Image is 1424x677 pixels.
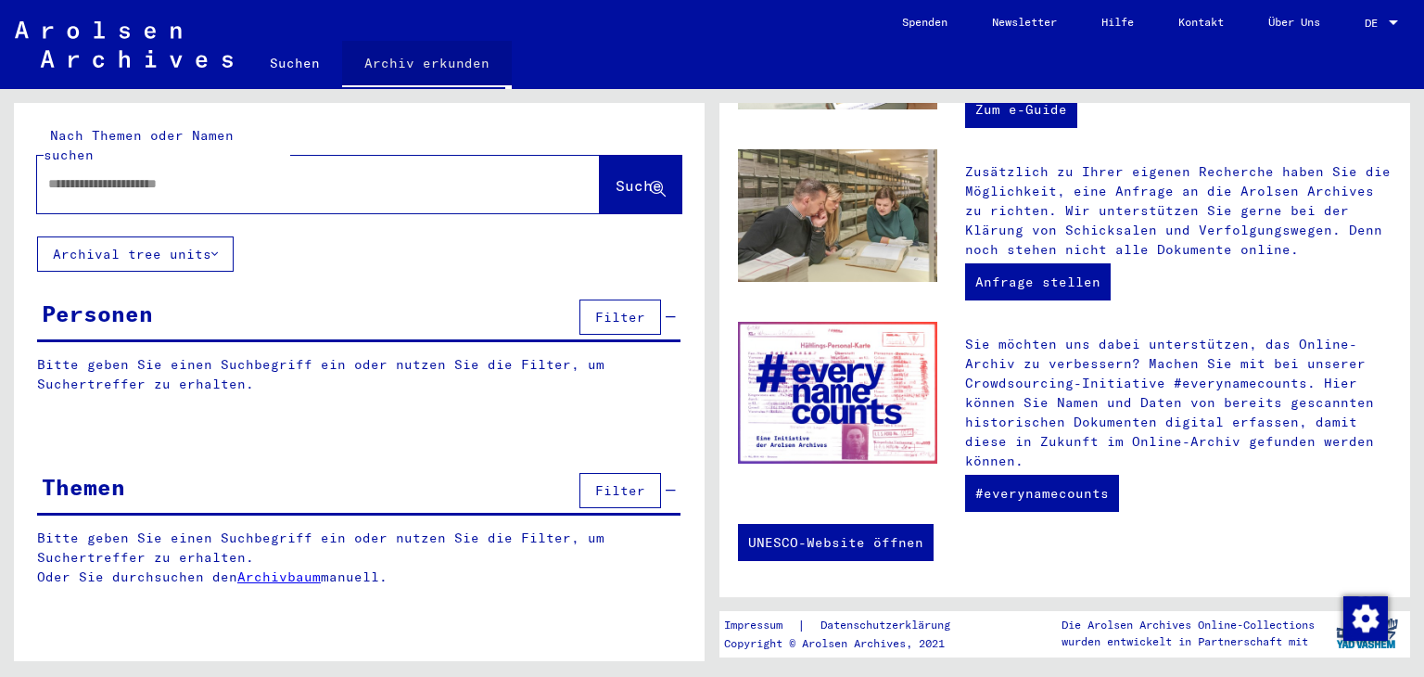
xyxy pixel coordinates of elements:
a: Archivbaum [237,568,321,585]
div: | [724,616,973,635]
p: Bitte geben Sie einen Suchbegriff ein oder nutzen Sie die Filter, um Suchertreffer zu erhalten. [37,355,680,394]
button: Filter [579,300,661,335]
img: enc.jpg [738,322,937,464]
mat-label: Nach Themen oder Namen suchen [44,127,234,163]
button: Archival tree units [37,236,234,272]
img: inquiries.jpg [738,149,937,283]
div: Themen [42,470,125,504]
button: Filter [579,473,661,508]
a: Archiv erkunden [342,41,512,89]
a: Zum e-Guide [965,91,1077,128]
p: Sie möchten uns dabei unterstützen, das Online-Archiv zu verbessern? Machen Sie mit bei unserer C... [965,335,1392,471]
img: yv_logo.png [1332,610,1402,657]
a: Impressum [724,616,797,635]
a: UNESCO-Website öffnen [738,524,934,561]
a: Datenschutzerklärung [806,616,973,635]
div: Zustimmung ändern [1342,595,1387,640]
p: Copyright © Arolsen Archives, 2021 [724,635,973,652]
p: Bitte geben Sie einen Suchbegriff ein oder nutzen Sie die Filter, um Suchertreffer zu erhalten. O... [37,529,681,587]
a: #everynamecounts [965,475,1119,512]
span: Suche [616,176,662,195]
div: Personen [42,297,153,330]
a: Anfrage stellen [965,263,1111,300]
a: Suchen [248,41,342,85]
p: wurden entwickelt in Partnerschaft mit [1062,633,1315,650]
p: Zusätzlich zu Ihrer eigenen Recherche haben Sie die Möglichkeit, eine Anfrage an die Arolsen Arch... [965,162,1392,260]
span: Filter [595,482,645,499]
img: Arolsen_neg.svg [15,21,233,68]
p: Die Arolsen Archives Online-Collections [1062,617,1315,633]
img: Zustimmung ändern [1343,596,1388,641]
span: Filter [595,309,645,326]
button: Suche [600,156,681,213]
span: DE [1365,17,1385,30]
